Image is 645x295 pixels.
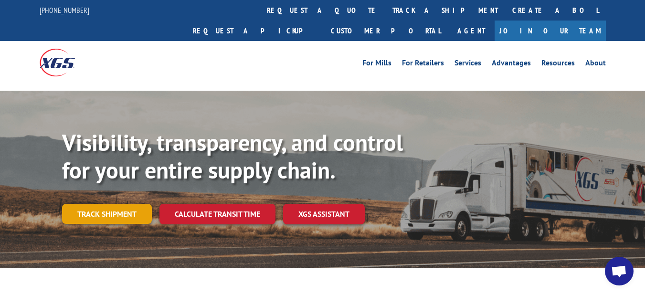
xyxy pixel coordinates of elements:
a: Track shipment [62,204,152,224]
a: Agent [448,21,495,41]
a: For Mills [362,59,391,70]
a: Calculate transit time [159,204,275,224]
a: XGS ASSISTANT [283,204,365,224]
a: [PHONE_NUMBER] [40,5,89,15]
a: Join Our Team [495,21,606,41]
a: For Retailers [402,59,444,70]
a: Customer Portal [324,21,448,41]
a: Services [455,59,481,70]
a: Resources [541,59,575,70]
a: Advantages [492,59,531,70]
a: Open chat [605,257,634,285]
a: Request a pickup [186,21,324,41]
b: Visibility, transparency, and control for your entire supply chain. [62,127,403,185]
a: About [585,59,606,70]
